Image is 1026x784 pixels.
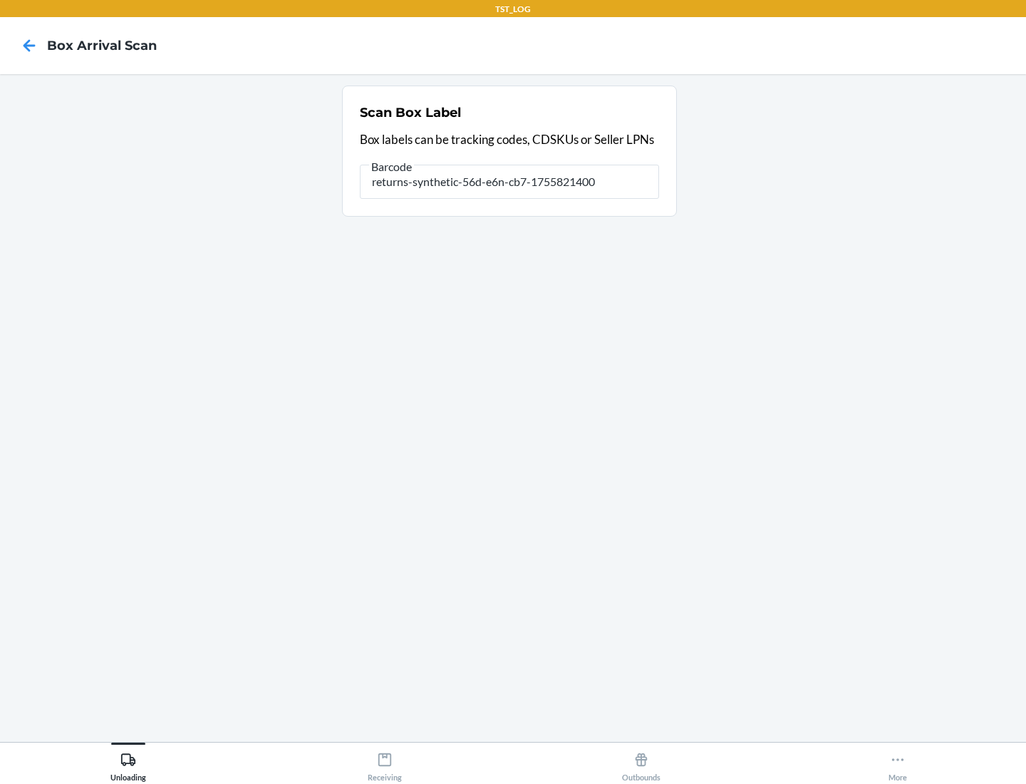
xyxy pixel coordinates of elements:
div: Unloading [110,746,146,782]
h4: Box Arrival Scan [47,36,157,55]
span: Barcode [369,160,414,174]
button: More [769,743,1026,782]
button: Receiving [256,743,513,782]
p: Box labels can be tracking codes, CDSKUs or Seller LPNs [360,130,659,149]
input: Barcode [360,165,659,199]
div: Receiving [368,746,402,782]
div: Outbounds [622,746,660,782]
div: More [888,746,907,782]
p: TST_LOG [495,3,531,16]
button: Outbounds [513,743,769,782]
h2: Scan Box Label [360,103,461,122]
